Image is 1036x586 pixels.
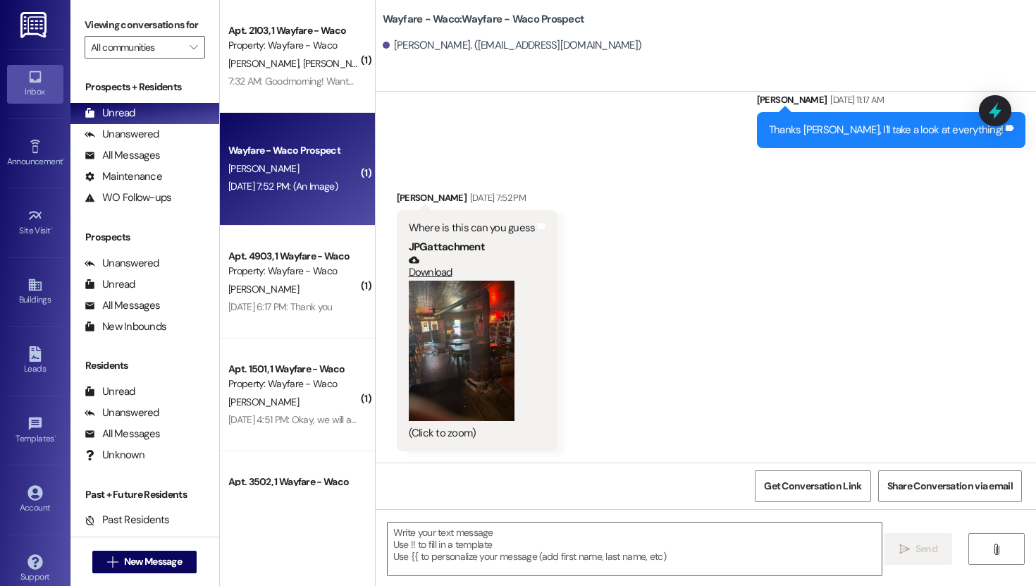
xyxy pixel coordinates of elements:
input: All communities [91,36,183,59]
div: Unread [85,277,135,292]
div: New Inbounds [85,319,166,334]
span: Send [915,542,937,556]
div: (Click to zoom) [409,426,536,441]
div: Past + Future Residents [70,487,219,502]
div: All Messages [85,148,160,163]
div: Prospects [70,230,219,245]
a: Download [409,255,536,279]
i:  [899,544,910,555]
label: Viewing conversations for [85,14,205,36]
div: Property: Wayfare - Waco [228,377,359,391]
div: Unanswered [85,405,159,420]
div: Property: Wayfare - Waco [228,264,359,279]
i:  [107,556,118,568]
div: Apt. 1501, 1 Wayfare - Waco [228,362,359,377]
div: 7:32 AM: Goodmorning! Wanted to let yall know there are multiple dog stations out of bags [228,75,598,87]
a: Inbox [7,65,63,103]
div: [PERSON_NAME] [757,92,1025,112]
div: Wayfare - Waco Prospect [228,143,359,158]
div: Unknown [85,448,144,463]
div: [DATE] 11:17 AM [827,92,884,107]
a: Buildings [7,273,63,311]
button: Share Conversation via email [878,470,1022,502]
div: [DATE] 7:52 PM [467,190,526,205]
div: Apt. 2103, 1 Wayfare - Waco [228,23,359,38]
div: All Messages [85,427,160,441]
button: New Message [92,551,197,573]
span: [PERSON_NAME] [228,396,299,408]
span: [PERSON_NAME] [228,283,299,295]
span: [PERSON_NAME] [228,57,303,70]
div: Residents [70,358,219,373]
div: Future Residents [85,534,180,549]
div: Where is this can you guess [409,221,536,236]
div: [PERSON_NAME]. ([EMAIL_ADDRESS][DOMAIN_NAME]) [383,38,642,53]
b: JPG attachment [409,240,485,254]
div: All Messages [85,298,160,313]
div: Unanswered [85,127,159,142]
i:  [190,42,197,53]
div: WO Follow-ups [85,190,171,205]
div: [PERSON_NAME] [397,190,558,210]
div: Unanswered [85,256,159,271]
span: • [51,224,53,233]
div: [DATE] 4:51 PM: Okay, we will add you to the schedule! [228,413,448,426]
div: [DATE] 7:52 PM: (An Image) [228,180,338,193]
button: Get Conversation Link [755,470,870,502]
div: Maintenance [85,169,162,184]
div: Unread [85,384,135,399]
div: Prospects + Residents [70,80,219,94]
b: Wayfare - Waco: Wayfare - Waco Prospect [383,12,585,27]
div: Thanks [PERSON_NAME], I'll take a look at everything! [769,123,1003,138]
button: Send [884,533,953,565]
a: Account [7,481,63,519]
div: Apt. 4903, 1 Wayfare - Waco [228,249,359,264]
div: Unread [85,106,135,121]
span: Share Conversation via email [887,479,1013,494]
img: ResiDesk Logo [20,12,49,38]
span: • [54,432,56,441]
a: Templates • [7,412,63,450]
span: Get Conversation Link [764,479,861,494]
div: Apt. 3502, 1 Wayfare - Waco [228,475,359,489]
span: [PERSON_NAME] [228,162,299,175]
span: • [63,154,65,164]
span: [PERSON_NAME] [302,57,373,70]
a: Site Visit • [7,204,63,242]
a: Leads [7,342,63,380]
i:  [991,544,1001,555]
button: Zoom image [409,281,514,422]
span: New Message [124,554,182,569]
div: Past Residents [85,513,170,527]
div: Property: Wayfare - Waco [228,38,359,53]
div: [DATE] 6:17 PM: Thank you [228,300,333,313]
